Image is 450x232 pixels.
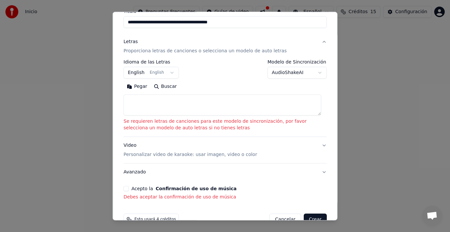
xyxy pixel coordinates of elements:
[131,186,237,191] label: Acepto la
[124,151,257,158] p: Personalizar video de karaoke: usar imagen, video o color
[124,33,327,60] button: LetrasProporciona letras de canciones o selecciona un modelo de auto letras
[124,164,327,181] button: Avanzado
[124,118,327,131] p: Se requieren letras de canciones para este modelo de sincronización, por favor selecciona un mode...
[124,142,257,158] div: Video
[134,217,176,222] span: Esto usará 4 créditos
[124,194,327,200] p: Debes aceptar la confirmación de uso de música
[124,137,327,163] button: VideoPersonalizar video de karaoke: usar imagen, video o color
[124,39,138,45] div: Letras
[124,9,327,13] label: Título
[303,214,326,225] button: Crear
[124,60,327,137] div: LetrasProporciona letras de canciones o selecciona un modelo de auto letras
[269,214,301,225] button: Cancelar
[124,48,287,54] p: Proporciona letras de canciones o selecciona un modelo de auto letras
[150,81,180,92] button: Buscar
[155,186,237,191] button: Acepto la
[267,60,327,64] label: Modelo de Sincronización
[124,81,151,92] button: Pegar
[124,60,179,64] label: Idioma de las Letras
